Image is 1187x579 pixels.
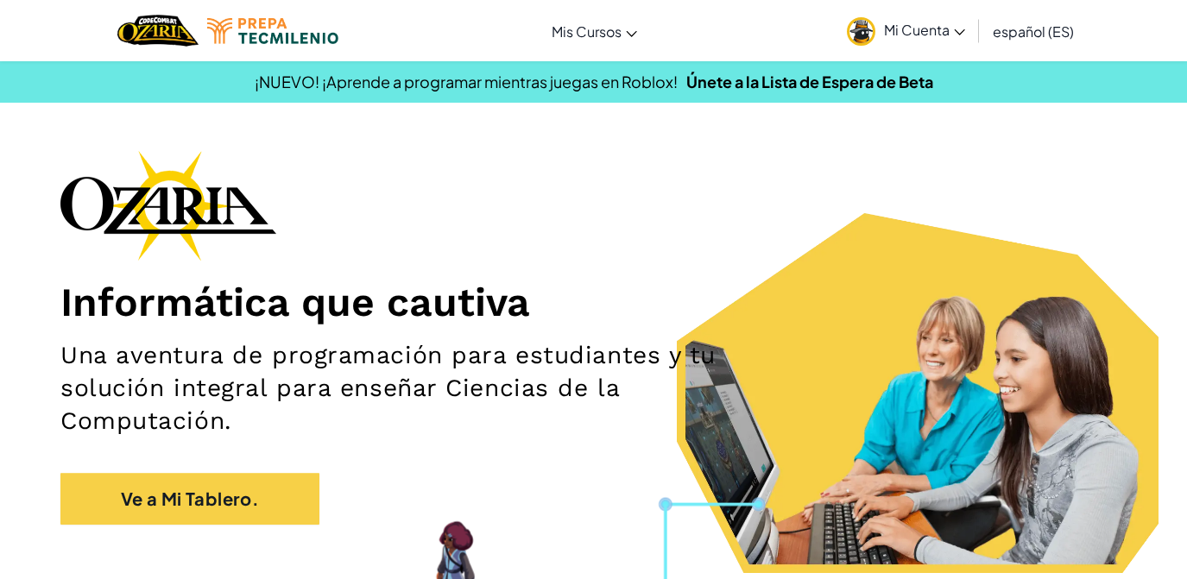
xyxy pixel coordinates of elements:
[838,3,974,58] a: Mi Cuenta
[686,72,933,91] a: Únete a la Lista de Espera de Beta
[255,72,678,91] span: ¡NUEVO! ¡Aprende a programar mientras juegas en Roblox!
[60,339,774,438] h2: Una aventura de programación para estudiantes y tu solución integral para enseñar Ciencias de la ...
[543,8,646,54] a: Mis Cursos
[984,8,1083,54] a: español (ES)
[60,150,276,261] img: Ozaria branding logo
[552,22,622,41] span: Mis Cursos
[117,13,198,48] a: Ozaria by CodeCombat logo
[60,473,319,525] a: Ve a Mi Tablero.
[884,21,965,39] span: Mi Cuenta
[993,22,1074,41] span: español (ES)
[847,17,875,46] img: avatar
[117,13,198,48] img: Home
[207,18,338,44] img: Tecmilenio logo
[60,278,1127,326] h1: Informática que cautiva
